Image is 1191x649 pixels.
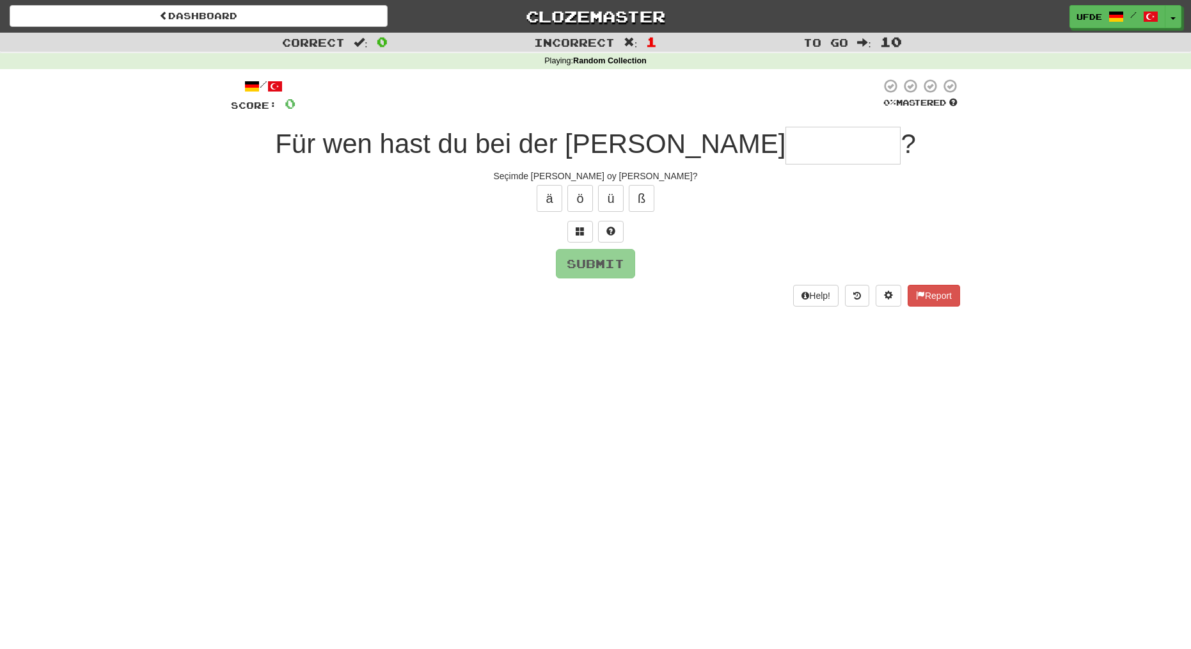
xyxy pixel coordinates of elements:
span: Für wen hast du bei der [PERSON_NAME] [275,129,785,159]
button: Single letter hint - you only get 1 per sentence and score half the points! alt+h [598,221,624,243]
span: Correct [282,36,345,49]
div: Mastered [881,97,960,109]
span: 0 % [883,97,896,108]
div: Seçimde [PERSON_NAME] oy [PERSON_NAME]? [231,170,960,182]
a: ufde / [1069,5,1165,28]
span: 0 [285,95,296,111]
span: Score: [231,100,277,111]
button: Round history (alt+y) [845,285,869,307]
button: Help! [793,285,839,307]
span: 0 [377,34,388,49]
button: Submit [556,249,635,278]
span: : [857,37,871,48]
span: To go [803,36,848,49]
span: : [624,37,638,48]
span: : [354,37,368,48]
a: Clozemaster [407,5,785,28]
span: / [1130,10,1137,19]
span: 1 [646,34,657,49]
button: Switch sentence to multiple choice alt+p [567,221,593,243]
button: ä [537,185,562,212]
strong: Random Collection [573,56,647,65]
span: Incorrect [534,36,615,49]
button: Report [908,285,960,307]
button: ß [629,185,654,212]
span: ? [901,129,915,159]
div: / [231,78,296,94]
button: ö [567,185,593,212]
span: ufde [1077,11,1102,22]
a: Dashboard [10,5,388,27]
span: 10 [880,34,902,49]
button: ü [598,185,624,212]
